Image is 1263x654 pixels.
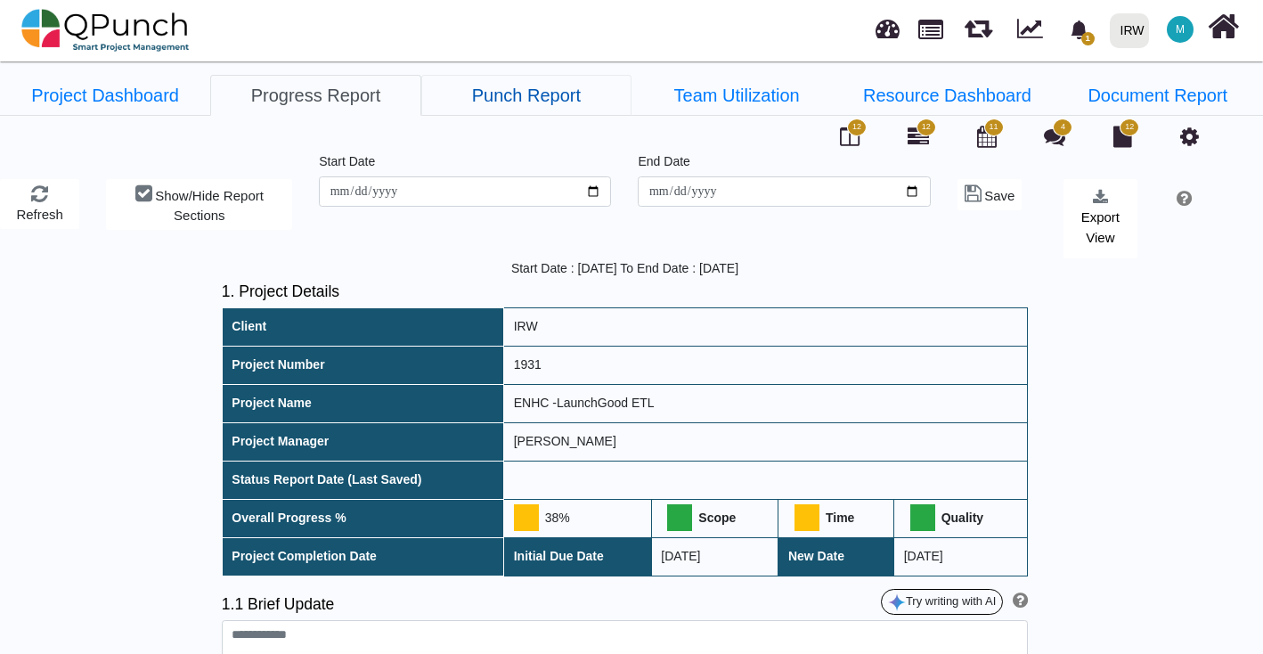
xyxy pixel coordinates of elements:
[504,499,652,537] td: 38%
[210,75,420,116] a: Progress Report
[876,11,900,37] span: Dashboard
[778,537,894,576] th: New Date
[1081,209,1120,245] span: Export View
[1063,179,1137,258] button: Export View
[504,384,1028,422] td: ENHC -LaunchGood ETL
[222,307,503,346] th: Client
[1102,1,1156,60] a: IRW
[842,75,1052,116] a: Resource Dashboard
[222,461,503,499] th: Status Report Date (Last Saved)
[222,595,625,614] h5: 1.1 Brief Update
[888,593,906,611] img: google-gemini-icon.8b74464.png
[638,152,930,176] legend: End Date
[16,207,63,222] span: Refresh
[319,152,611,176] legend: Start Date
[840,126,860,147] i: Board
[1156,1,1204,58] a: M
[222,384,503,422] th: Project Name
[1176,24,1185,35] span: M
[1008,1,1059,60] div: Dynamic Report
[1061,121,1065,134] span: 4
[511,261,738,275] span: Start Date : [DATE] To End Date : [DATE]
[1063,13,1095,45] div: Notification
[1059,1,1103,57] a: bell fill1
[651,499,778,537] th: Scope
[421,75,631,116] a: Punch Report
[977,126,997,147] i: Calendar
[852,121,861,134] span: 12
[965,9,992,38] span: Releases
[1070,20,1088,39] svg: bell fill
[1120,15,1145,46] div: IRW
[631,75,842,115] li: ENHC -LaunchGood ETL
[1053,75,1263,116] a: Document Report
[908,133,929,147] a: 12
[651,537,778,576] td: [DATE]
[778,499,894,537] th: Time
[504,422,1028,461] td: [PERSON_NAME]
[894,537,1028,576] td: [DATE]
[918,12,943,39] span: Projects
[1081,32,1095,45] span: 1
[984,188,1014,203] span: Save
[222,282,1028,301] h5: 1. Project Details
[1044,126,1065,147] i: Punch Discussion
[1208,10,1239,44] i: Home
[1113,126,1132,147] i: Document Library
[1170,193,1192,208] a: Help
[222,499,503,537] th: Overall Progress %
[922,121,931,134] span: 12
[1167,16,1194,43] span: Mariam
[957,179,1023,210] button: Save
[504,307,1028,346] td: IRW
[1125,121,1134,134] span: 12
[504,346,1028,384] td: 1931
[990,121,998,134] span: 11
[631,75,842,116] a: Team Utilization
[222,422,503,461] th: Project Manager
[222,537,503,576] th: Project Completion Date
[1006,595,1028,609] a: Help
[21,4,190,57] img: qpunch-sp.fa6292f.png
[155,188,264,224] span: Show/Hide Report Sections
[881,589,1003,616] button: Try writing with AI
[504,537,652,576] th: Initial Due Date
[222,346,503,384] th: Project Number
[908,126,929,147] i: Gantt
[894,499,1028,537] th: Quality
[106,179,292,230] button: Show/Hide Report Sections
